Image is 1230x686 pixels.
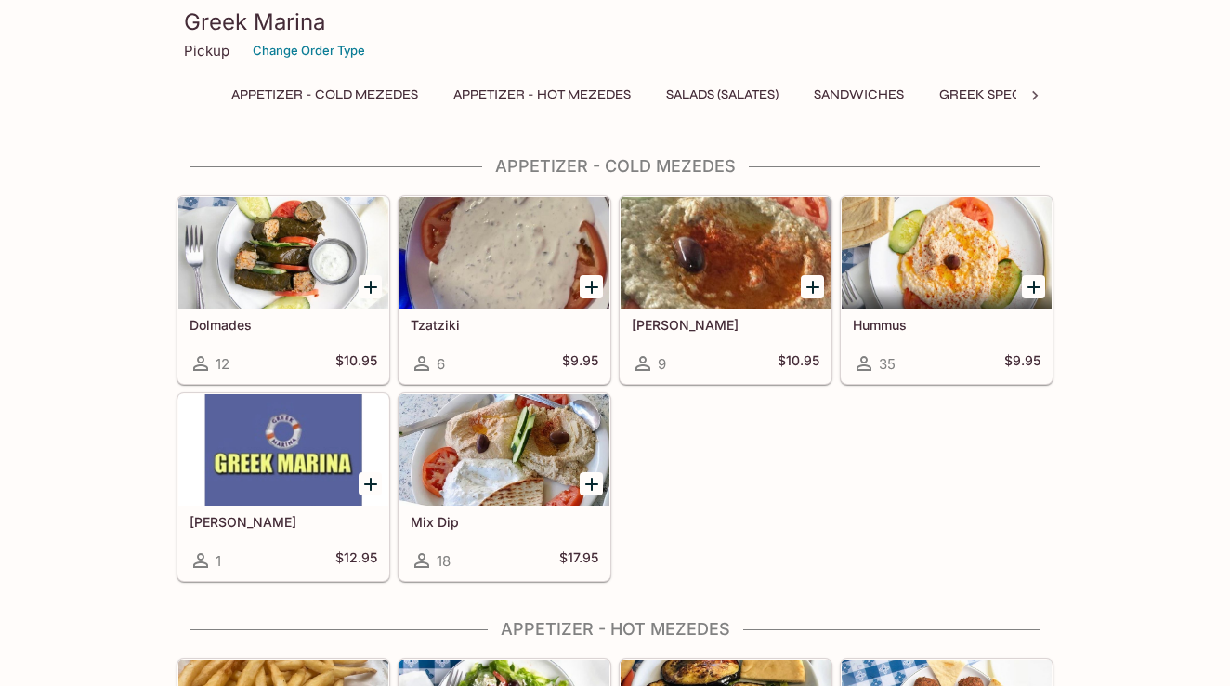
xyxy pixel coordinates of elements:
[399,394,609,506] div: Mix Dip
[190,317,377,333] h5: Dolmades
[559,549,598,572] h5: $17.95
[244,36,373,65] button: Change Order Type
[801,275,824,298] button: Add Baba Ghanouj
[178,394,388,506] div: Tamara Salata
[359,472,382,495] button: Add Tamara Salata
[656,82,789,108] button: Salads (Salates)
[184,7,1046,36] h3: Greek Marina
[621,197,831,309] div: Baba Ghanouj
[216,552,221,570] span: 1
[335,549,377,572] h5: $12.95
[632,317,819,333] h5: [PERSON_NAME]
[177,156,1053,177] h4: Appetizer - Cold Mezedes
[1022,275,1045,298] button: Add Hummus
[443,82,641,108] button: Appetizer - Hot Mezedes
[841,196,1053,384] a: Hummus35$9.95
[411,514,598,530] h5: Mix Dip
[216,355,229,373] span: 12
[437,552,451,570] span: 18
[929,82,1078,108] button: Greek Specialties
[178,197,388,309] div: Dolmades
[658,355,666,373] span: 9
[620,196,831,384] a: [PERSON_NAME]9$10.95
[879,355,896,373] span: 35
[411,317,598,333] h5: Tzatziki
[177,196,389,384] a: Dolmades12$10.95
[853,317,1040,333] h5: Hummus
[842,197,1052,309] div: Hummus
[580,472,603,495] button: Add Mix Dip
[580,275,603,298] button: Add Tzatziki
[177,619,1053,640] h4: Appetizer - Hot Mezedes
[335,352,377,375] h5: $10.95
[1004,352,1040,375] h5: $9.95
[778,352,819,375] h5: $10.95
[399,197,609,309] div: Tzatziki
[184,42,229,59] p: Pickup
[177,393,389,581] a: [PERSON_NAME]1$12.95
[562,352,598,375] h5: $9.95
[804,82,914,108] button: Sandwiches
[190,514,377,530] h5: [PERSON_NAME]
[359,275,382,298] button: Add Dolmades
[437,355,445,373] span: 6
[399,196,610,384] a: Tzatziki6$9.95
[399,393,610,581] a: Mix Dip18$17.95
[221,82,428,108] button: Appetizer - Cold Mezedes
